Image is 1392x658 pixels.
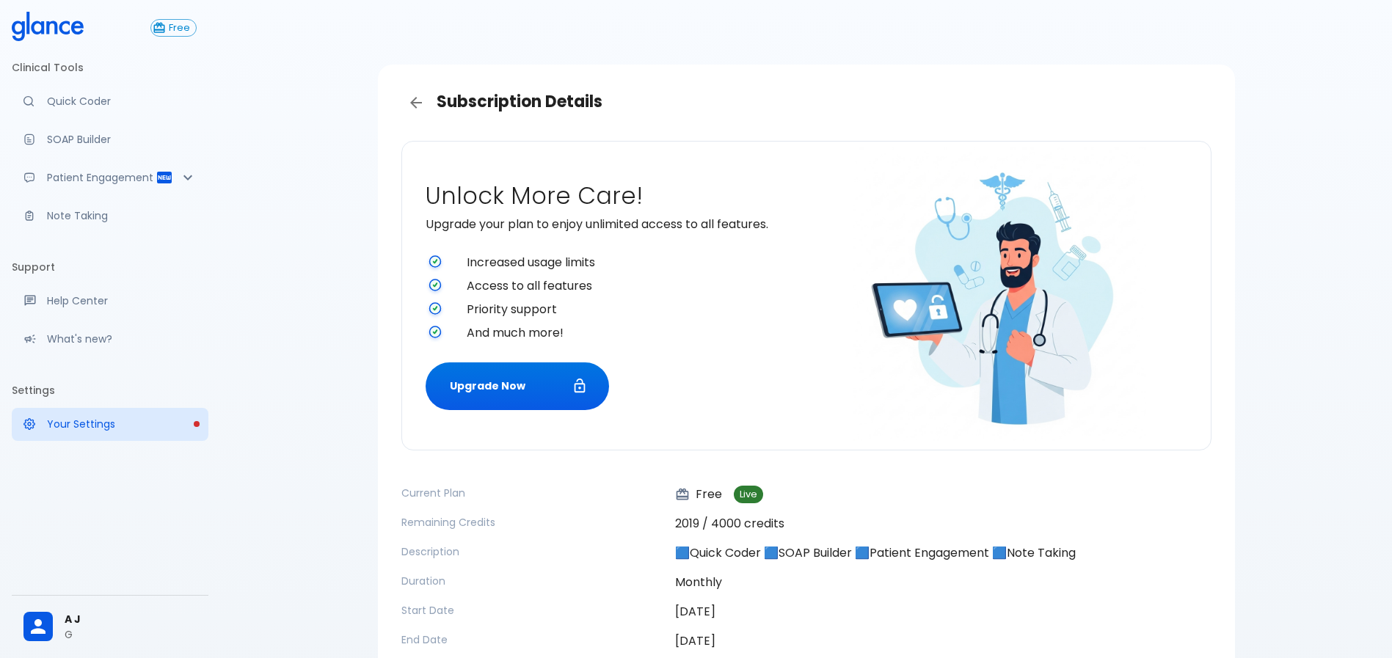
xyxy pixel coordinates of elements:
p: What's new? [47,332,197,346]
p: 🟦Quick Coder 🟦SOAP Builder 🟦Patient Engagement 🟦Note Taking [675,544,1211,562]
p: G [65,627,197,642]
p: Note Taking [47,208,197,223]
a: Click to view or change your subscription [150,19,208,37]
span: Access to all features [467,277,801,295]
p: Start Date [401,603,663,618]
p: End Date [401,632,663,647]
time: [DATE] [675,603,715,620]
p: Duration [401,574,663,588]
p: Patient Engagement [47,170,156,185]
a: Docugen: Compose a clinical documentation in seconds [12,123,208,156]
p: SOAP Builder [47,132,197,147]
span: Live [734,489,763,500]
h2: Unlock More Care! [426,182,801,210]
p: Current Plan [401,486,663,500]
a: Advanced note-taking [12,200,208,232]
p: Monthly [675,574,1211,591]
a: Moramiz: Find ICD10AM codes instantly [12,85,208,117]
button: Upgrade Now [426,362,609,410]
li: Clinical Tools [12,50,208,85]
a: Please complete account setup [12,408,208,440]
p: Upgrade your plan to enjoy unlimited access to all features. [426,216,801,233]
p: Your Settings [47,417,197,431]
button: Free [150,19,197,37]
span: And much more! [467,324,801,342]
p: Help Center [47,293,197,308]
div: A JG [12,602,208,652]
span: Increased usage limits [467,254,801,271]
div: Patient Reports & Referrals [12,161,208,194]
div: Recent updates and feature releases [12,323,208,355]
p: 2019 / 4000 credits [675,515,1211,533]
a: Get help from our support team [12,285,208,317]
a: Back [401,88,431,117]
p: Remaining Credits [401,515,663,530]
span: A J [65,612,197,627]
li: Settings [12,373,208,408]
img: doctor-unlocking-care [853,147,1146,441]
li: Support [12,249,208,285]
p: Quick Coder [47,94,197,109]
time: [DATE] [675,632,715,649]
h3: Subscription Details [401,88,1211,117]
p: Description [401,544,663,559]
span: Priority support [467,301,801,318]
p: Free [675,486,722,503]
span: Free [163,23,196,34]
